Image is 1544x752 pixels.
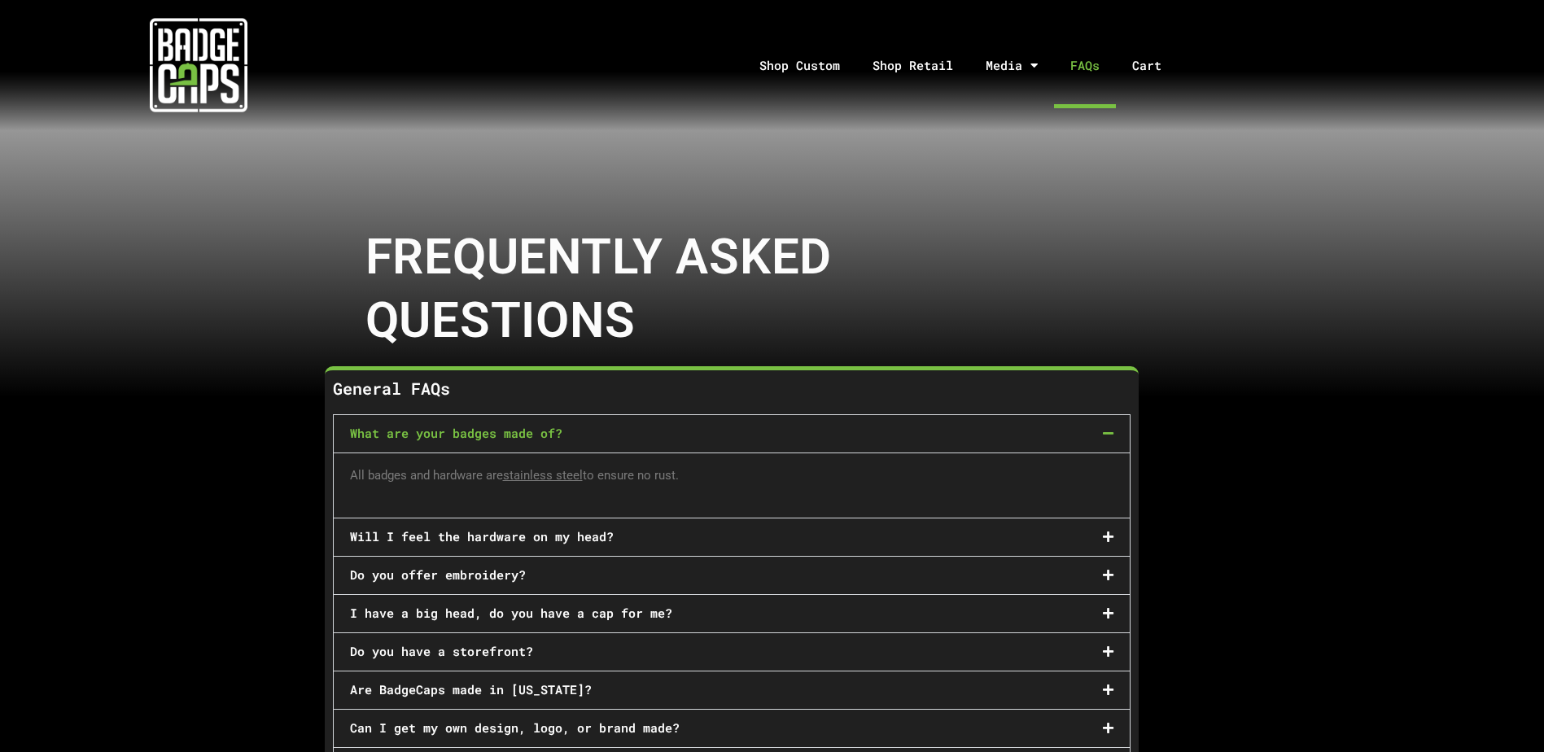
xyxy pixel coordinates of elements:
[334,595,1130,632] div: I have a big head, do you have a cap for me?
[856,23,969,108] a: Shop Retail
[350,681,592,697] a: Are BadgeCaps made in [US_STATE]?
[365,225,927,352] h2: Frequently Asked Questions
[396,23,1544,108] nav: Menu
[1116,23,1198,108] a: Cart
[350,605,672,621] a: I have a big head, do you have a cap for me?
[333,378,1131,398] h5: General FAQs
[350,566,526,583] a: Do you offer embroidery?
[350,528,614,544] a: Will I feel the hardware on my head?
[334,710,1130,747] div: Can I get my own design, logo, or brand made?
[350,719,680,736] a: Can I get my own design, logo, or brand made?
[334,453,1130,518] div: What are your badges made of?
[334,633,1130,671] div: Do you have a storefront?
[969,23,1054,108] a: Media
[350,466,1113,486] p: All badges and hardware are to ensure no rust.
[743,23,856,108] a: Shop Custom
[334,415,1130,453] div: What are your badges made of?
[350,425,562,441] a: What are your badges made of?
[1054,23,1116,108] a: FAQs
[334,671,1130,709] div: Are BadgeCaps made in [US_STATE]?
[503,468,583,483] a: stainless steel
[334,518,1130,556] div: Will I feel the hardware on my head?
[334,557,1130,594] div: Do you offer embroidery?
[350,643,533,659] a: Do you have a storefront?
[150,16,247,114] img: badgecaps white logo with green acccent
